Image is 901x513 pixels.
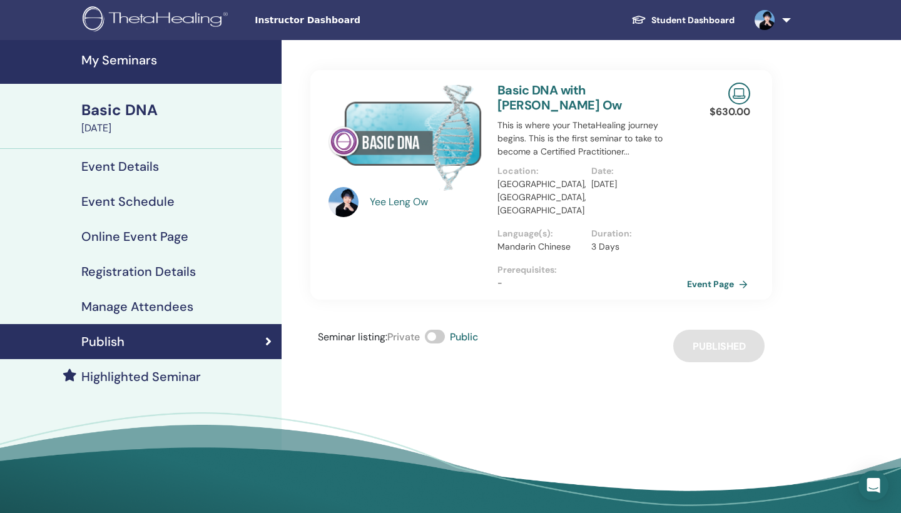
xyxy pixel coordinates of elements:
p: This is where your ThetaHealing journey begins. This is the first seminar to take to become a Cer... [497,119,685,158]
p: Mandarin Chinese [497,240,584,253]
a: Basic DNA with [PERSON_NAME] Ow [497,82,621,113]
p: [GEOGRAPHIC_DATA], [GEOGRAPHIC_DATA], [GEOGRAPHIC_DATA] [497,178,584,217]
div: Open Intercom Messenger [858,470,888,500]
span: Private [387,330,420,343]
p: Duration : [591,227,678,240]
h4: Event Schedule [81,194,175,209]
span: Seminar listing : [318,330,387,343]
a: Basic DNA[DATE] [74,99,282,136]
div: [DATE] [81,121,274,136]
p: Date : [591,165,678,178]
a: Student Dashboard [621,9,745,32]
img: default.jpg [328,187,359,217]
span: Public [450,330,478,343]
a: Yee Leng Ow [370,195,486,210]
h4: Registration Details [81,264,196,279]
h4: Event Details [81,159,159,174]
p: - [497,277,685,290]
p: Prerequisites : [497,263,685,277]
img: Live Online Seminar [728,83,750,104]
img: logo.png [83,6,232,34]
img: graduation-cap-white.svg [631,14,646,25]
div: Basic DNA [81,99,274,121]
p: Language(s) : [497,227,584,240]
h4: Manage Attendees [81,299,193,314]
p: [DATE] [591,178,678,191]
p: 3 Days [591,240,678,253]
p: Location : [497,165,584,178]
img: default.jpg [755,10,775,30]
h4: Highlighted Seminar [81,369,201,384]
span: Instructor Dashboard [255,14,442,27]
h4: My Seminars [81,53,274,68]
h4: Online Event Page [81,229,188,244]
h4: Publish [81,334,125,349]
img: Basic DNA [328,83,482,191]
p: $ 630.00 [710,104,750,119]
a: Event Page [687,275,753,293]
